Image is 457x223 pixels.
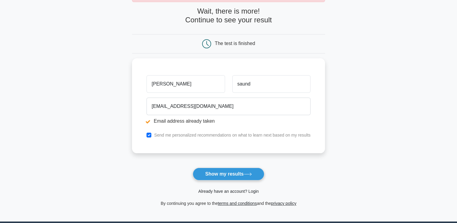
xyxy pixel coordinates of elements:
li: Email address already taken [146,118,311,125]
input: Last name [232,75,311,93]
div: By continuing you agree to the and the [128,200,329,207]
label: Send me personalized recommendations on what to learn next based on my results [154,133,311,137]
div: The test is finished [215,41,255,46]
a: privacy policy [271,201,296,206]
button: Show my results [193,168,264,180]
h4: Wait, there is more! Continue to see your result [132,7,325,24]
a: terms and conditions [218,201,257,206]
input: Email [146,98,311,115]
a: Already have an account? Login [198,189,259,194]
input: First name [146,75,225,93]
